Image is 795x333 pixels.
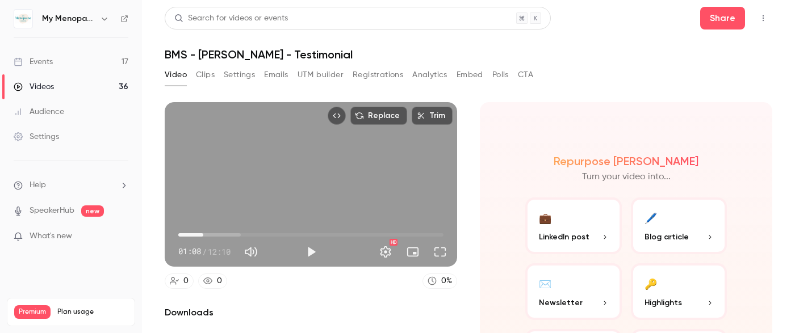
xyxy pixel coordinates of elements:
[539,231,589,243] span: LinkedIn post
[539,275,551,292] div: ✉️
[422,273,457,289] a: 0%
[14,56,53,68] div: Events
[115,231,128,242] iframe: Noticeable Trigger
[240,241,262,263] button: Mute
[14,131,59,142] div: Settings
[300,241,323,263] button: Play
[390,239,397,246] div: HD
[401,241,424,263] button: Turn on miniplayer
[350,107,407,125] button: Replace
[645,231,689,243] span: Blog article
[224,66,255,84] button: Settings
[353,66,403,84] button: Registrations
[754,9,772,27] button: Top Bar Actions
[30,205,74,217] a: SpeakerHub
[298,66,344,84] button: UTM builder
[81,205,104,217] span: new
[30,179,46,191] span: Help
[539,209,551,226] div: 💼
[178,246,231,258] div: 01:08
[165,306,457,319] h2: Downloads
[264,66,288,84] button: Emails
[57,307,128,317] span: Plan usage
[554,154,698,168] h2: Repurpose [PERSON_NAME]
[539,297,583,309] span: Newsletter
[178,246,201,258] span: 01:08
[492,66,509,84] button: Polls
[42,13,95,24] h6: My Menopause Centre
[14,179,128,191] li: help-dropdown-opener
[328,107,346,125] button: Embed video
[525,263,622,320] button: ✉️Newsletter
[457,66,483,84] button: Embed
[174,12,288,24] div: Search for videos or events
[217,275,222,287] div: 0
[645,297,682,309] span: Highlights
[412,66,447,84] button: Analytics
[412,107,453,125] button: Trim
[525,197,622,254] button: 💼LinkedIn post
[374,241,397,263] button: Settings
[645,209,657,226] div: 🖊️
[631,197,727,254] button: 🖊️Blog article
[198,273,227,289] a: 0
[582,170,671,184] p: Turn your video into...
[700,7,745,29] button: Share
[14,106,64,117] div: Audience
[14,10,32,28] img: My Menopause Centre
[441,275,452,287] div: 0 %
[30,230,72,242] span: What's new
[165,273,194,289] a: 0
[429,241,451,263] button: Full screen
[14,81,54,92] div: Videos
[14,305,51,319] span: Premium
[165,66,187,84] button: Video
[645,275,657,292] div: 🔑
[202,246,207,258] span: /
[518,66,533,84] button: CTA
[196,66,215,84] button: Clips
[183,275,189,287] div: 0
[631,263,727,320] button: 🔑Highlights
[208,246,231,258] span: 12:10
[165,48,772,61] h1: BMS - [PERSON_NAME] - Testimonial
